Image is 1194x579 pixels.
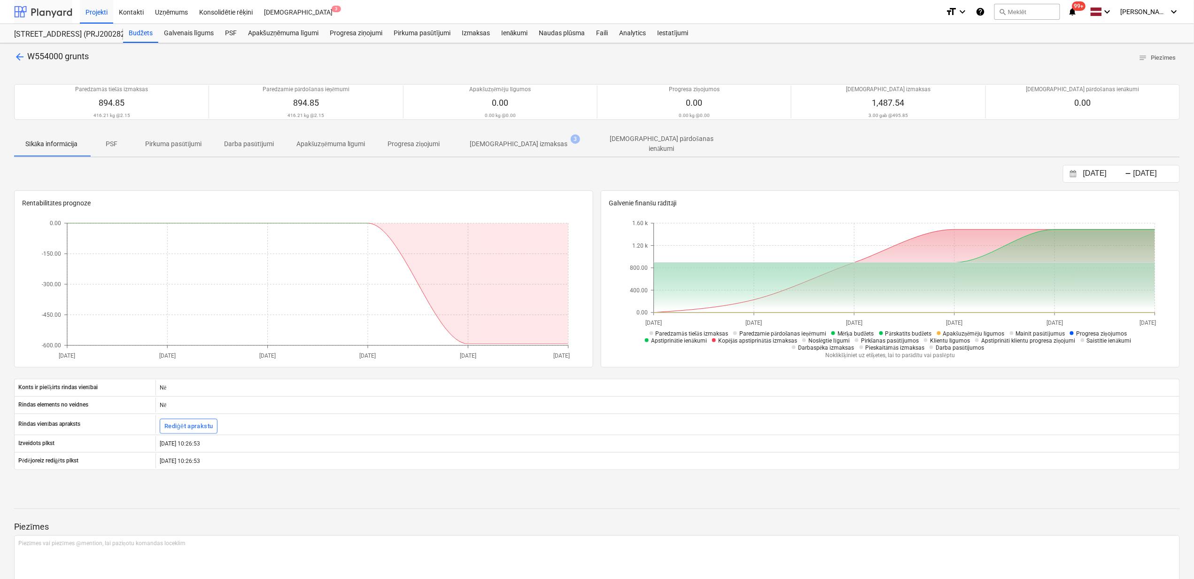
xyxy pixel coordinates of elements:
a: Budžets [123,24,158,43]
p: Rentabilitātes prognoze [22,198,585,208]
tspan: [DATE] [645,320,662,327]
tspan: [DATE] [460,353,476,360]
div: Iestatījumi [651,24,694,43]
i: keyboard_arrow_down [1169,6,1180,17]
p: Noklikšķiniet uz etiķetes, lai to parādītu vai paslēptu [626,352,1155,360]
span: arrow_back [14,51,25,63]
span: Darba pasūtījumos [936,344,984,351]
span: 0.00 [492,98,508,108]
button: Meklēt [994,4,1060,20]
span: Pirkšanas pasūtījumos [861,337,919,344]
tspan: -150.00 [42,250,61,257]
span: Klientu līgumos [930,337,970,344]
span: notes [1139,54,1147,62]
input: Beigu datums [1132,167,1179,180]
p: 3.00 gab @ 495.85 [868,112,908,118]
tspan: -450.00 [42,312,61,318]
span: 3 [571,134,580,144]
p: Rindas elements no veidnes [18,401,88,409]
span: 0.00 [686,98,703,108]
a: Progresa ziņojumi [324,24,388,43]
tspan: [DATE] [159,353,176,360]
span: Mērķa budžets [837,330,874,337]
p: 416.21 kg @ 2.15 [93,112,130,118]
p: Darba pasūtījumi [224,139,274,149]
p: Paredzamie pārdošanas ieņēmumi [263,86,349,94]
a: Ienākumi [496,24,534,43]
a: Pirkuma pasūtījumi [388,24,456,43]
span: Mainīt pasūtījumus [1016,330,1065,337]
div: [STREET_ADDRESS] (PRJ2002826) 2601978 [14,30,112,39]
p: 0.00 kg @ 0.00 [679,112,710,118]
span: [PERSON_NAME] [1121,8,1168,16]
p: Sīkāka informācija [25,139,78,149]
tspan: 1.20 k [632,243,648,249]
span: Apstiprināti klientu progresa ziņojumi [981,337,1075,344]
button: Interact with the calendar and add the check-in date for your trip. [1065,169,1081,180]
a: Apakšuzņēmuma līgumi [242,24,324,43]
a: Analytics [613,24,651,43]
div: [DATE] 10:26:53 [155,436,1179,451]
i: notifications [1068,6,1077,17]
p: Paredzamās tiešās izmaksas [76,86,148,94]
button: Rediģēt aprakstu [160,419,217,434]
span: 1,487.54 [872,98,905,108]
tspan: [DATE] [846,320,862,327]
p: PSF [100,139,123,149]
a: Naudas plūsma [534,24,591,43]
p: 416.21 kg @ 2.15 [287,112,324,118]
p: Rindas vienības apraksts [18,420,80,428]
tspan: 0.00 [636,309,648,316]
p: Izveidots plkst [18,439,54,447]
div: Nē [155,398,1179,413]
tspan: [DATE] [946,320,963,327]
p: Apakšuzņēmēju līgumos [469,86,531,94]
p: Galvenie finanšu rādītāji [609,198,1172,208]
span: Apakšuzņēmēju līgumos [943,330,1005,337]
i: keyboard_arrow_down [1102,6,1113,17]
tspan: [DATE] [746,320,762,327]
p: Apakšuzņēmuma līgumi [296,139,365,149]
span: 0.00 [1074,98,1091,108]
tspan: -600.00 [42,342,61,349]
span: 894.85 [99,98,124,108]
div: - [1125,171,1132,177]
span: Darbaspēka izmaksas [798,344,854,351]
tspan: [DATE] [1140,320,1156,327]
span: 99+ [1072,1,1086,11]
a: PSF [219,24,242,43]
i: format_size [946,6,957,17]
span: Apstiprinātie ienākumi [651,337,707,344]
tspan: [DATE] [259,353,276,360]
span: 894.85 [293,98,319,108]
tspan: 0.00 [50,220,61,227]
span: W554000 grunts [27,51,89,61]
tspan: 1.60 k [632,220,648,227]
span: search [999,8,1006,16]
tspan: [DATE] [360,353,376,360]
p: [DEMOGRAPHIC_DATA] pārdošanas ienākumi [598,134,726,154]
span: Progresa ziņojumos [1076,330,1127,337]
tspan: 400.00 [630,287,648,294]
div: [DATE] 10:26:53 [155,454,1179,469]
a: Galvenais līgums [158,24,219,43]
span: 3 [332,6,341,12]
span: Pieskaitāmās izmaksas [866,344,925,351]
span: Kopējās apstiprinātās izmaksas [718,337,797,344]
p: 0.00 kg @ 0.00 [485,112,516,118]
p: Konts ir piešķirts rindas vienībai [18,383,98,391]
a: Faili [590,24,613,43]
span: Paredzamie pārdošanas ieņēmumi [739,330,826,337]
span: Saistītie ienākumi [1087,337,1132,344]
span: Pārskatīts budžets [885,330,932,337]
p: [DEMOGRAPHIC_DATA] pārdošanas ienākumi [1026,86,1139,94]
